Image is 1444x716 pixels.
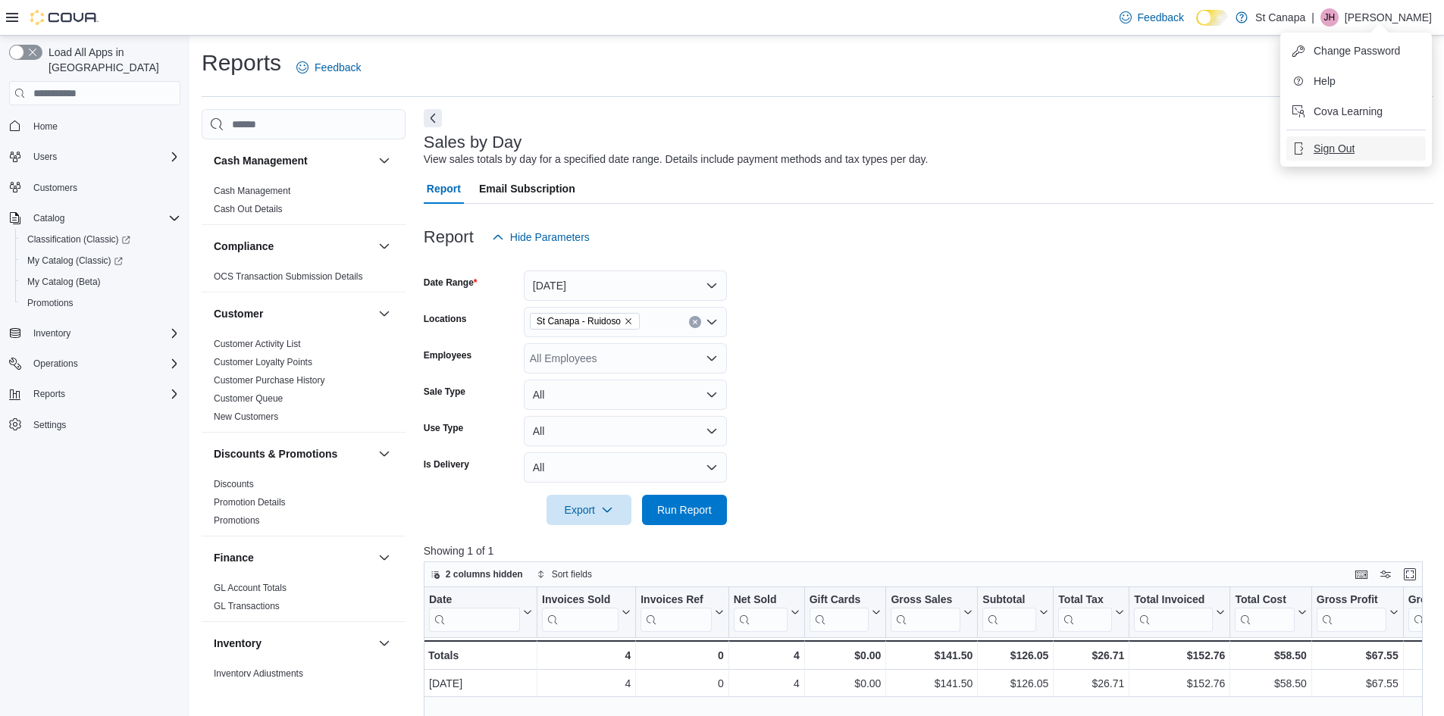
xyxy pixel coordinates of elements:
button: Open list of options [706,316,718,328]
label: Sale Type [424,386,465,398]
button: Users [3,146,186,167]
span: Classification (Classic) [21,230,180,249]
button: Display options [1377,565,1395,583]
button: Sort fields [531,565,598,583]
button: Keyboard shortcuts [1352,565,1370,583]
span: JH [1324,8,1336,27]
button: Open list of options [706,352,718,364]
button: Compliance [375,237,393,255]
button: Total Invoiced [1134,593,1225,632]
span: Customer Loyalty Points [214,356,312,368]
button: All [524,380,727,410]
button: Run Report [642,495,727,525]
div: $126.05 [982,674,1048,693]
button: Operations [3,353,186,374]
a: Customer Activity List [214,339,301,349]
h3: Finance [214,550,254,565]
button: Inventory [214,636,372,651]
span: Change Password [1314,43,1400,58]
div: $0.00 [810,674,882,693]
button: Clear input [689,316,701,328]
div: $67.55 [1317,646,1399,664]
a: My Catalog (Classic) [15,250,186,271]
span: St Canapa - Ruidoso [530,313,640,330]
span: Sign Out [1314,141,1355,156]
div: Cash Management [202,182,406,224]
span: Users [27,148,180,166]
span: Inventory [33,327,70,339]
button: Cash Management [214,153,372,168]
span: Reports [27,385,180,403]
button: Inventory [375,634,393,652]
h3: Sales by Day [424,133,522,152]
div: 4 [733,646,799,664]
div: Totals [428,646,532,664]
span: Operations [33,358,78,370]
h3: Report [424,228,474,246]
span: Cash Management [214,185,290,197]
input: Dark Mode [1196,10,1228,26]
button: 2 columns hidden [424,565,529,583]
button: My Catalog (Beta) [15,271,186,292]
h1: Reports [202,48,281,78]
button: Finance [214,550,372,565]
a: Promotion Details [214,497,286,508]
div: Gross Profit [1317,593,1386,632]
span: New Customers [214,411,278,423]
button: Date [429,593,532,632]
a: Customer Purchase History [214,375,325,386]
span: Users [33,151,57,163]
div: Gross Sales [891,593,960,632]
p: | [1311,8,1314,27]
button: Subtotal [982,593,1048,632]
button: Gross Profit [1317,593,1399,632]
div: 4 [542,674,631,693]
button: Catalog [3,208,186,229]
button: Total Cost [1235,593,1306,632]
a: Discounts [214,479,254,489]
span: Customer Purchase History [214,374,325,386]
a: Promotions [214,515,260,526]
span: Feedback [1138,10,1184,25]
div: $26.71 [1058,646,1124,664]
span: Cash Out Details [214,203,283,215]
button: [DATE] [524,270,727,301]
span: Reports [33,388,65,400]
button: Discounts & Promotions [375,445,393,463]
span: Catalog [27,209,180,227]
a: GL Account Totals [214,583,287,593]
span: Hide Parameters [510,230,590,245]
div: Net Sold [733,593,787,632]
button: Cash Management [375,152,393,170]
button: Invoices Sold [542,593,631,632]
div: $141.50 [891,646,973,664]
span: Customer Queue [214,392,283,405]
button: Cova Learning [1286,99,1426,124]
span: Operations [27,355,180,373]
a: Cash Management [214,186,290,196]
button: Change Password [1286,39,1426,63]
span: Email Subscription [479,174,575,204]
a: Customer Queue [214,393,283,404]
div: Invoices Sold [542,593,619,608]
a: OCS Transaction Submission Details [214,271,363,282]
button: Enter fullscreen [1401,565,1419,583]
button: Help [1286,69,1426,93]
a: Inventory Adjustments [214,668,303,679]
div: Total Tax [1058,593,1112,632]
h3: Compliance [214,239,274,254]
div: 0 [641,674,723,693]
label: Employees [424,349,471,361]
div: $26.71 [1058,674,1124,693]
button: Hide Parameters [486,222,596,252]
div: Gift Card Sales [809,593,869,632]
label: Date Range [424,277,478,289]
span: 2 columns hidden [446,568,523,580]
div: Gross Sales [891,593,960,608]
a: Settings [27,416,72,434]
span: Sort fields [552,568,592,580]
a: Home [27,117,64,136]
span: My Catalog (Beta) [27,276,101,288]
span: Customer Activity List [214,338,301,350]
p: [PERSON_NAME] [1345,8,1432,27]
